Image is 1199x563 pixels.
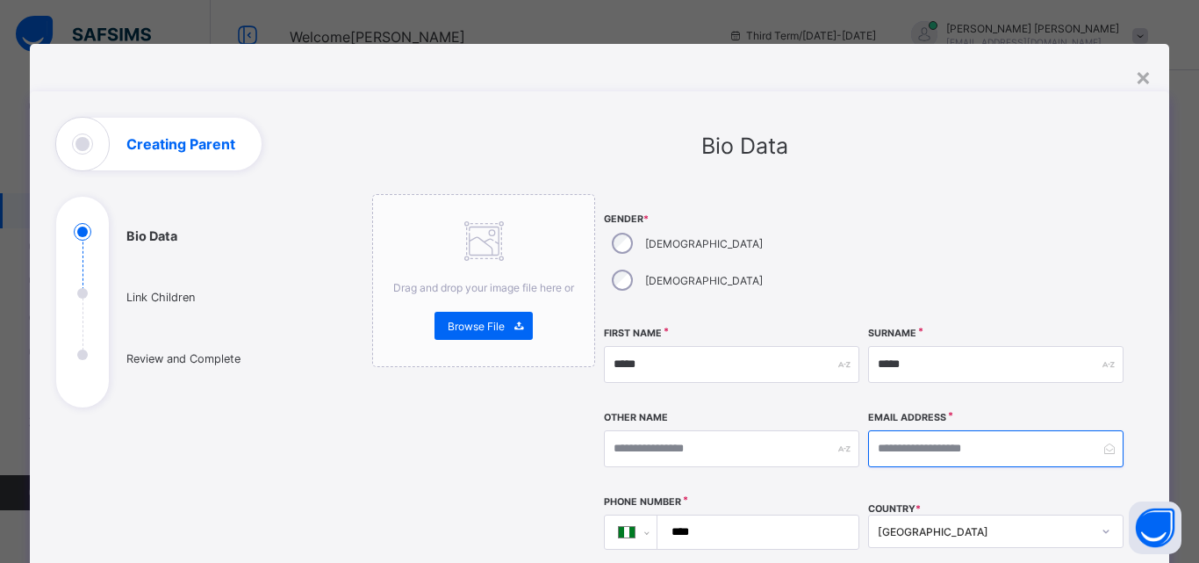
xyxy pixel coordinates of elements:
div: Drag and drop your image file here orBrowse File [372,194,595,367]
span: Bio Data [701,133,788,159]
h1: Creating Parent [126,137,235,151]
label: Email Address [868,412,946,423]
button: Open asap [1129,502,1181,554]
div: [GEOGRAPHIC_DATA] [878,525,1091,538]
span: Drag and drop your image file here or [393,281,574,294]
label: Surname [868,328,916,339]
div: × [1135,61,1152,91]
label: Other Name [604,412,668,423]
label: [DEMOGRAPHIC_DATA] [645,274,763,287]
span: Gender [604,213,859,225]
label: Phone Number [604,496,681,508]
label: [DEMOGRAPHIC_DATA] [645,237,763,250]
span: Browse File [448,320,505,333]
label: First Name [604,328,662,339]
span: COUNTRY [868,503,921,515]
